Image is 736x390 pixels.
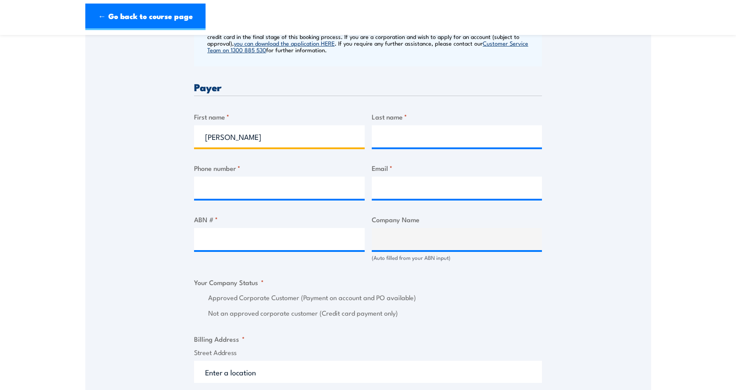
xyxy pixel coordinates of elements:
input: Enter a location [194,361,542,383]
legend: Your Company Status [194,277,264,287]
a: Customer Service Team on 1300 885 530 [207,39,528,54]
label: Approved Corporate Customer (Payment on account and PO available) [208,293,542,303]
label: Not an approved corporate customer (Credit card payment only) [208,308,542,318]
label: Street Address [194,348,542,358]
label: Last name [372,112,542,122]
label: First name [194,112,365,122]
label: Phone number [194,163,365,173]
a: you can download the application HERE [234,39,335,47]
legend: Billing Address [194,334,245,344]
label: ABN # [194,214,365,224]
h3: Payer [194,82,542,92]
label: Email [372,163,542,173]
p: Payment on account is only available to approved Corporate Customers who have previously applied ... [207,20,540,53]
a: ← Go back to course page [85,4,206,30]
label: Company Name [372,214,542,224]
div: (Auto filled from your ABN input) [372,254,542,262]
